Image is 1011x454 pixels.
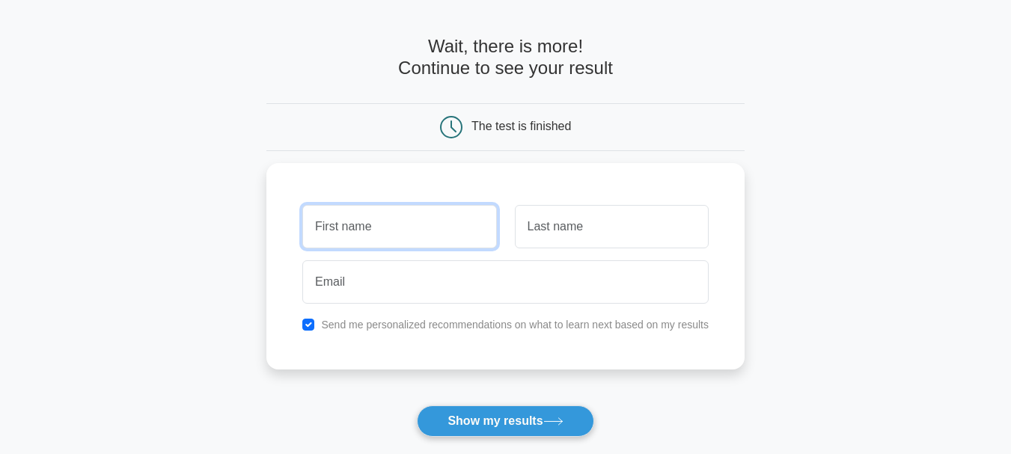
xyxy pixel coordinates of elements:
input: Last name [515,205,709,248]
label: Send me personalized recommendations on what to learn next based on my results [321,319,709,331]
button: Show my results [417,405,593,437]
input: Email [302,260,709,304]
input: First name [302,205,496,248]
h4: Wait, there is more! Continue to see your result [266,36,745,79]
div: The test is finished [471,120,571,132]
